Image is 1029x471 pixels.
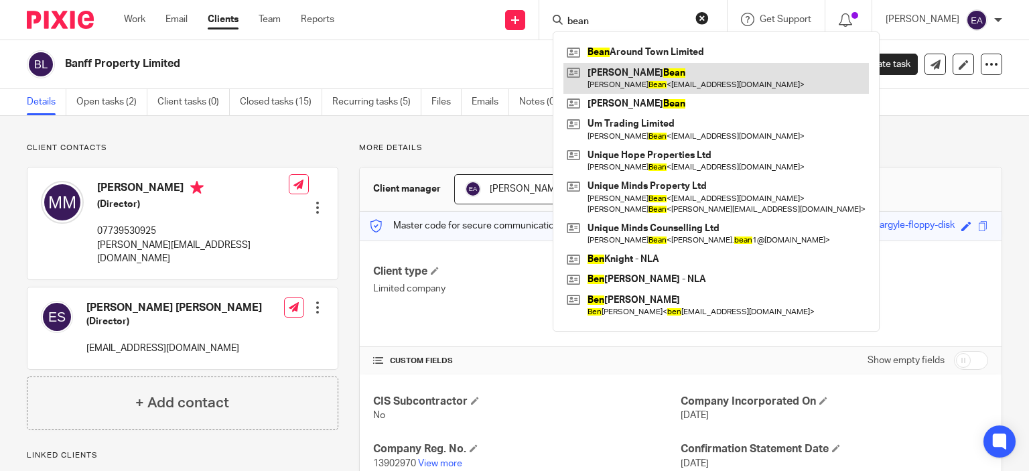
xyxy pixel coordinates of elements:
h4: [PERSON_NAME] [PERSON_NAME] [86,301,262,315]
input: Search [566,16,687,28]
img: svg%3E [465,181,481,197]
h4: CUSTOM FIELDS [373,356,681,366]
a: Work [124,13,145,26]
h4: Confirmation Statement Date [681,442,988,456]
a: Clients [208,13,238,26]
h4: Company Incorporated On [681,395,988,409]
span: Get Support [760,15,811,24]
a: Notes (0) [519,89,568,115]
h4: + Add contact [135,393,229,413]
span: [DATE] [681,459,709,468]
span: [DATE] [681,411,709,420]
img: svg%3E [41,181,84,224]
p: [PERSON_NAME][EMAIL_ADDRESS][DOMAIN_NAME] [97,239,289,266]
h4: Client type [373,265,681,279]
img: svg%3E [27,50,55,78]
a: Recurring tasks (5) [332,89,421,115]
img: Pixie [27,11,94,29]
h2: Banff Property Limited [65,57,669,71]
p: [PERSON_NAME] [886,13,959,26]
div: splendid-sea-green-argyle-floppy-disk [795,218,955,234]
h3: Client manager [373,182,441,196]
i: Primary [190,181,204,194]
span: [PERSON_NAME] [490,184,563,194]
a: Details [27,89,66,115]
h4: CIS Subcontractor [373,395,681,409]
p: More details [359,143,1002,153]
h4: [PERSON_NAME] [97,181,289,198]
p: [EMAIL_ADDRESS][DOMAIN_NAME] [86,342,262,355]
h5: (Director) [86,315,262,328]
p: 07739530925 [97,224,289,238]
a: Open tasks (2) [76,89,147,115]
a: Files [431,89,462,115]
p: Master code for secure communications and files [370,219,601,232]
a: Client tasks (0) [157,89,230,115]
a: View more [418,459,462,468]
a: Email [165,13,188,26]
span: 13902970 [373,459,416,468]
h5: (Director) [97,198,289,211]
p: Client contacts [27,143,338,153]
img: svg%3E [966,9,987,31]
span: No [373,411,385,420]
a: Team [259,13,281,26]
a: Closed tasks (15) [240,89,322,115]
label: Show empty fields [868,354,945,367]
h4: Company Reg. No. [373,442,681,456]
img: svg%3E [41,301,73,333]
button: Clear [695,11,709,25]
p: Linked clients [27,450,338,461]
a: Reports [301,13,334,26]
a: Emails [472,89,509,115]
p: Limited company [373,282,681,295]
